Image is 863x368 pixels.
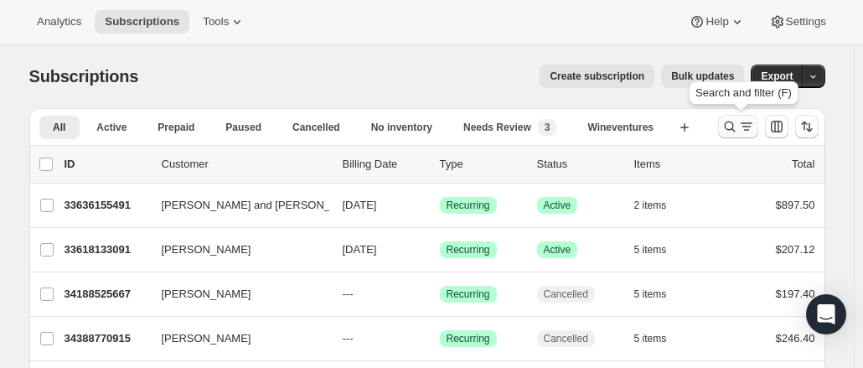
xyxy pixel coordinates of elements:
[544,288,588,301] span: Cancelled
[634,282,685,306] button: 5 items
[795,115,819,138] button: Sort the results
[634,243,667,257] span: 5 items
[634,156,718,173] div: Items
[65,194,815,217] div: 33636155491[PERSON_NAME] and [PERSON_NAME]/[PERSON_NAME][DATE]SuccessRecurringSuccessActive2 item...
[792,156,814,173] p: Total
[718,115,758,138] button: Search and filter results
[447,243,490,257] span: Recurring
[545,121,550,134] span: 3
[162,156,329,173] p: Customer
[776,332,815,345] span: $246.40
[152,281,319,308] button: [PERSON_NAME]
[343,288,354,300] span: ---
[440,156,524,173] div: Type
[65,156,815,173] div: IDCustomerBilling DateTypeStatusItemsTotal
[634,194,685,217] button: 2 items
[162,197,457,214] span: [PERSON_NAME] and [PERSON_NAME]/[PERSON_NAME]
[162,330,251,347] span: [PERSON_NAME]
[634,327,685,350] button: 5 items
[544,199,571,212] span: Active
[634,332,667,345] span: 5 items
[343,332,354,345] span: ---
[447,199,490,212] span: Recurring
[537,156,621,173] p: Status
[65,282,815,306] div: 34188525667[PERSON_NAME]---SuccessRecurringCancelled5 items$197.40
[463,121,531,134] span: Needs Review
[152,325,319,352] button: [PERSON_NAME]
[65,238,815,262] div: 33618133091[PERSON_NAME][DATE]SuccessRecurringSuccessActive5 items$207.12
[152,192,319,219] button: [PERSON_NAME] and [PERSON_NAME]/[PERSON_NAME]
[193,10,256,34] button: Tools
[203,15,229,29] span: Tools
[550,70,644,83] span: Create subscription
[751,65,803,88] button: Export
[786,15,826,29] span: Settings
[105,15,179,29] span: Subscriptions
[634,288,667,301] span: 5 items
[705,15,728,29] span: Help
[96,121,127,134] span: Active
[292,121,340,134] span: Cancelled
[776,199,815,211] span: $897.50
[65,197,148,214] p: 33636155491
[671,116,698,139] button: Create new view
[152,236,319,263] button: [PERSON_NAME]
[65,327,815,350] div: 34388770915[PERSON_NAME]---SuccessRecurringCancelled5 items$246.40
[447,288,490,301] span: Recurring
[162,241,251,258] span: [PERSON_NAME]
[343,243,377,256] span: [DATE]
[776,288,815,300] span: $197.40
[95,10,189,34] button: Subscriptions
[37,15,81,29] span: Analytics
[544,332,588,345] span: Cancelled
[765,115,788,138] button: Customize table column order and visibility
[27,10,91,34] button: Analytics
[371,121,432,134] span: No inventory
[53,121,65,134] span: All
[544,243,571,257] span: Active
[343,199,377,211] span: [DATE]
[634,238,685,262] button: 5 items
[65,156,148,173] p: ID
[671,70,734,83] span: Bulk updates
[343,156,426,173] p: Billing Date
[65,330,148,347] p: 34388770915
[65,286,148,303] p: 34188525667
[158,121,194,134] span: Prepaid
[634,199,667,212] span: 2 items
[806,294,846,334] div: Open Intercom Messenger
[759,10,836,34] button: Settings
[776,243,815,256] span: $207.12
[761,70,793,83] span: Export
[162,286,251,303] span: [PERSON_NAME]
[65,241,148,258] p: 33618133091
[540,65,654,88] button: Create subscription
[225,121,261,134] span: Paused
[661,65,744,88] button: Bulk updates
[39,143,127,160] button: More views
[587,121,654,134] span: Wineventures
[679,10,755,34] button: Help
[447,332,490,345] span: Recurring
[29,67,139,86] span: Subscriptions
